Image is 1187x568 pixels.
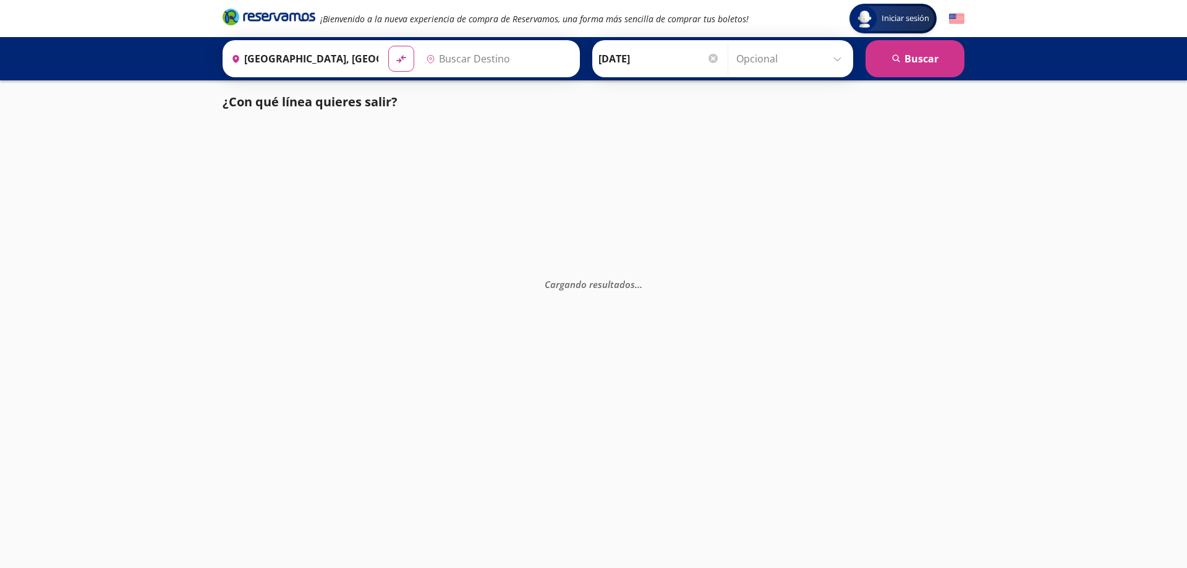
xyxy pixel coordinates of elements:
[635,278,637,290] span: .
[877,12,934,25] span: Iniciar sesión
[226,43,378,74] input: Buscar Origen
[949,11,964,27] button: English
[223,7,315,26] i: Brand Logo
[320,13,749,25] em: ¡Bienvenido a la nueva experiencia de compra de Reservamos, una forma más sencilla de comprar tus...
[640,278,642,290] span: .
[545,278,642,290] em: Cargando resultados
[223,93,398,111] p: ¿Con qué línea quieres salir?
[223,7,315,30] a: Brand Logo
[421,43,573,74] input: Buscar Destino
[866,40,964,77] button: Buscar
[736,43,847,74] input: Opcional
[598,43,720,74] input: Elegir Fecha
[637,278,640,290] span: .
